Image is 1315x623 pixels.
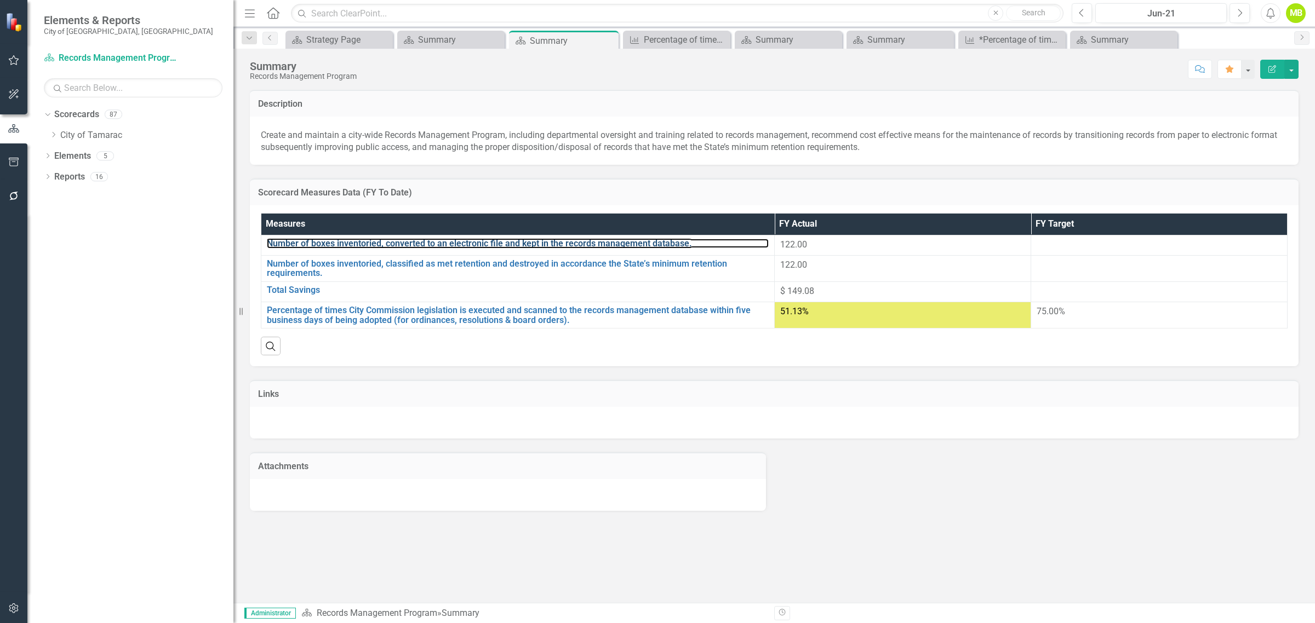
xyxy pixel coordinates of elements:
td: Double-Click to Edit Right Click for Context Menu [261,255,775,281]
a: Number of boxes inventoried, converted to an electronic file and kept in the records management d... [267,239,769,249]
div: Summary [250,60,357,72]
div: 5 [96,151,114,160]
a: City of Tamarac [60,129,233,142]
input: Search ClearPoint... [291,4,1064,23]
span: Search [1022,8,1045,17]
a: Total Savings [267,285,769,295]
a: Elements [54,150,91,163]
a: Summary [400,33,502,47]
a: Records Management Program [44,52,181,65]
div: » [301,607,766,620]
a: Summary [849,33,951,47]
span: 51.13% [780,306,809,316]
a: Number of boxes inventoried, classified as met retention and destroyed in accordance the State’s ... [267,259,769,278]
div: 16 [90,172,108,181]
span: 122.00 [780,259,807,270]
div: Summary [442,608,479,618]
div: Summary [867,33,951,47]
button: Jun-21 [1095,3,1227,23]
div: Jun-21 [1099,7,1223,20]
h3: Links [258,389,1290,399]
h3: Attachments [258,462,758,471]
a: Summary [737,33,839,47]
button: Search [1006,5,1061,21]
span: Administrator [244,608,296,619]
div: Summary [1091,33,1175,47]
span: $ 149.08 [780,286,814,296]
div: Summary [530,34,616,48]
div: 87 [105,110,122,119]
span: Elements & Reports [44,14,213,27]
small: City of [GEOGRAPHIC_DATA], [GEOGRAPHIC_DATA] [44,27,213,36]
span: 122.00 [780,239,807,250]
div: Percentage of times City Commission legislation is executed and scanned to the records management... [644,33,728,47]
a: Reports [54,171,85,183]
div: Summary [756,33,839,47]
a: Records Management Program [317,608,437,618]
a: Percentage of times City Commission legislation is executed and scanned to the records management... [267,305,769,325]
input: Search Below... [44,78,222,97]
a: Summary [1073,33,1175,47]
div: Summary [418,33,502,47]
a: Strategy Page [288,33,390,47]
h3: Scorecard Measures Data (FY To Date) [258,188,1290,198]
p: Create and maintain a city-wide Records Management Program, including departmental oversight and ... [261,127,1288,154]
td: Double-Click to Edit Right Click for Context Menu [261,281,775,302]
img: ClearPoint Strategy [5,13,25,32]
span: 75.00% [1037,306,1065,316]
a: Scorecards [54,108,99,121]
td: Double-Click to Edit Right Click for Context Menu [261,302,775,328]
div: *Percentage of times the Regular City Commission meeting agendas were posted for public review si... [979,33,1063,47]
td: Double-Click to Edit Right Click for Context Menu [261,235,775,255]
div: Records Management Program [250,72,357,80]
button: MB [1286,3,1306,23]
a: Percentage of times City Commission legislation is executed and scanned to the records management... [626,33,728,47]
div: Strategy Page [306,33,390,47]
a: *Percentage of times the Regular City Commission meeting agendas were posted for public review si... [961,33,1063,47]
h3: Description [258,99,1290,109]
